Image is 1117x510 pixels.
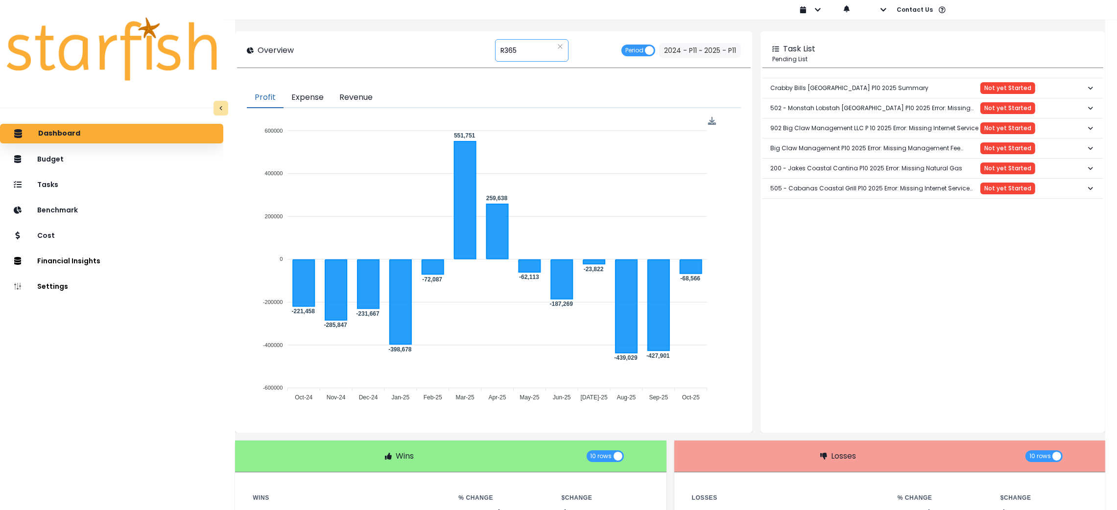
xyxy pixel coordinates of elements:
[762,118,1103,138] button: 902 Big Claw Management LLC P 10 2025 Error: Missing Internet ServiceNot yet Started
[762,98,1103,118] button: 502 - Monstah Lobstah [GEOGRAPHIC_DATA] P10 2025 Error: Missing Rental IncomeNot yet Started
[831,450,856,462] p: Losses
[500,40,517,61] span: R365
[762,139,1103,158] button: Big Claw Management P10 2025 Error: Missing Management Fee IncomeNot yet Started
[762,159,1103,178] button: 200 - Jakes Coastal Cantina P10 2025 Error: Missing Natural GasNot yet Started
[451,492,553,504] th: % Change
[984,85,1031,92] span: Not yet Started
[359,394,378,401] tspan: Dec-24
[591,450,612,462] span: 10 rows
[625,45,643,56] span: Period
[280,256,283,262] tspan: 0
[554,492,657,504] th: $ Change
[37,155,64,163] p: Budget
[553,394,571,401] tspan: Jun-25
[993,492,1095,504] th: $ Change
[1029,450,1051,462] span: 10 rows
[295,394,312,401] tspan: Oct-24
[245,492,451,504] th: Wins
[984,165,1031,172] span: Not yet Started
[984,105,1031,112] span: Not yet Started
[770,76,928,100] p: Crabby Bills [GEOGRAPHIC_DATA] P10 2025 Summary
[770,176,981,201] p: 505 - Cabanas Coastal Grill P10 2025 Error: Missing Internet Service Expense
[684,492,890,504] th: Losses
[392,394,410,401] tspan: Jan-25
[770,116,978,140] p: 902 Big Claw Management LLC P 10 2025 Error: Missing Internet Service
[489,394,506,401] tspan: Apr-25
[265,213,283,219] tspan: 200000
[762,179,1103,198] button: 505 - Cabanas Coastal Grill P10 2025 Error: Missing Internet Service ExpenseNot yet Started
[263,385,283,391] tspan: -600000
[38,129,80,138] p: Dashboard
[263,299,283,305] tspan: -200000
[770,156,962,181] p: 200 - Jakes Coastal Cantina P10 2025 Error: Missing Natural Gas
[770,136,981,161] p: Big Claw Management P10 2025 Error: Missing Management Fee Income
[708,117,716,125] div: Menu
[682,394,700,401] tspan: Oct-25
[557,42,563,51] button: Clear
[649,394,668,401] tspan: Sep-25
[659,43,741,58] button: 2024 - P11 ~ 2025 - P11
[581,394,608,401] tspan: [DATE]-25
[263,342,283,348] tspan: -400000
[265,128,283,134] tspan: 600000
[783,43,815,55] p: Task List
[247,88,284,108] button: Profit
[332,88,380,108] button: Revenue
[617,394,636,401] tspan: Aug-25
[37,181,58,189] p: Tasks
[890,492,993,504] th: % Change
[772,55,1093,64] p: Pending List
[984,125,1031,132] span: Not yet Started
[770,96,981,120] p: 502 - Monstah Lobstah [GEOGRAPHIC_DATA] P10 2025 Error: Missing Rental Income
[520,394,540,401] tspan: May-25
[37,232,55,240] p: Cost
[456,394,475,401] tspan: Mar-25
[37,206,78,214] p: Benchmark
[327,394,346,401] tspan: Nov-24
[265,170,283,176] tspan: 400000
[258,45,294,56] p: Overview
[284,88,332,108] button: Expense
[984,145,1031,152] span: Not yet Started
[984,185,1031,192] span: Not yet Started
[708,117,716,125] img: Download Profit
[762,78,1103,98] button: Crabby Bills [GEOGRAPHIC_DATA] P10 2025 SummaryNot yet Started
[557,44,563,49] svg: close
[396,450,414,462] p: Wins
[424,394,442,401] tspan: Feb-25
